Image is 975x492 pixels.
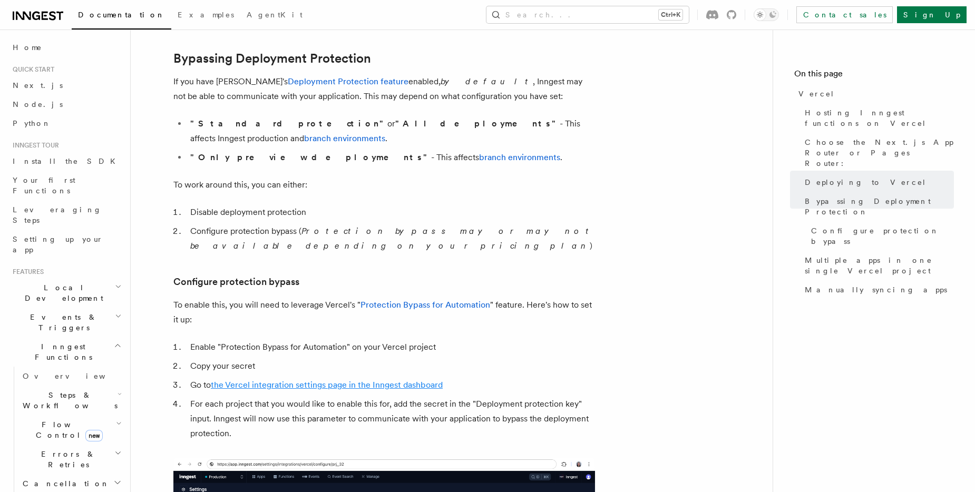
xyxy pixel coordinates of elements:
span: Leveraging Steps [13,205,102,224]
span: Deploying to Vercel [805,177,927,188]
a: Python [8,114,124,133]
a: Contact sales [796,6,893,23]
a: AgentKit [240,3,309,28]
a: Sign Up [897,6,967,23]
a: Configure protection bypass [173,274,299,289]
span: Your first Functions [13,176,75,195]
a: branch environments [304,133,385,143]
a: Protection Bypass for Automation [360,300,490,310]
a: Leveraging Steps [8,200,124,230]
button: Search...Ctrl+K [486,6,689,23]
span: Home [13,42,42,53]
span: Steps & Workflows [18,390,118,411]
strong: "Standard protection" [190,119,387,129]
li: - This affects . [187,150,595,165]
span: Overview [23,372,131,380]
button: Flow Controlnew [18,415,124,445]
li: Go to [187,378,595,392]
a: Setting up your app [8,230,124,259]
li: or - This affects Inngest production and . [187,116,595,146]
button: Steps & Workflows [18,386,124,415]
span: Errors & Retries [18,449,114,470]
a: Node.js [8,95,124,114]
a: Manually syncing apps [801,280,954,299]
span: Inngest Functions [8,341,114,362]
li: Disable deployment protection [187,205,595,220]
span: Events & Triggers [8,312,115,333]
h4: On this page [794,67,954,84]
a: Deployment Protection feature [288,76,408,86]
span: Choose the Next.js App Router or Pages Router: [805,137,954,169]
span: Examples [178,11,234,19]
span: Node.js [13,100,63,109]
span: Manually syncing apps [805,284,947,295]
li: Configure protection bypass ( ) [187,224,595,253]
span: Setting up your app [13,235,103,254]
span: Install the SDK [13,157,122,165]
span: new [85,430,103,441]
span: Configure protection bypass [811,225,954,247]
span: Features [8,268,44,276]
a: Install the SDK [8,152,124,171]
span: Bypassing Deployment Protection [805,196,954,217]
em: by default [441,76,533,86]
a: Examples [171,3,240,28]
p: If you have [PERSON_NAME]'s enabled, , Inngest may not be able to communicate with your applicati... [173,74,595,104]
a: Deploying to Vercel [801,173,954,192]
li: Copy your secret [187,359,595,373]
span: Python [13,119,51,127]
a: Vercel [794,84,954,103]
p: To work around this, you can either: [173,178,595,192]
em: Protection bypass may or may not be available depending on your pricing plan [190,226,593,251]
a: Multiple apps in one single Vercel project [801,251,954,280]
a: branch environments [479,152,560,162]
button: Local Development [8,278,124,308]
a: Next.js [8,76,124,95]
a: Choose the Next.js App Router or Pages Router: [801,133,954,173]
a: Your first Functions [8,171,124,200]
span: Multiple apps in one single Vercel project [805,255,954,276]
strong: "All deployments" [395,119,560,129]
a: the Vercel integration settings page in the Inngest dashboard [211,380,443,390]
strong: "Only preview deployments" [190,152,431,162]
a: Home [8,38,124,57]
p: To enable this, you will need to leverage Vercel's " " feature. Here's how to set it up: [173,298,595,327]
a: Hosting Inngest functions on Vercel [801,103,954,133]
button: Errors & Retries [18,445,124,474]
span: Local Development [8,282,115,303]
span: AgentKit [247,11,303,19]
span: Flow Control [18,419,116,440]
a: Bypassing Deployment Protection [801,192,954,221]
span: Hosting Inngest functions on Vercel [805,107,954,129]
span: Vercel [798,88,835,99]
li: For each project that you would like to enable this for, add the secret in the "Deployment protec... [187,397,595,441]
a: Bypassing Deployment Protection [173,51,371,66]
a: Documentation [72,3,171,29]
a: Configure protection bypass [807,221,954,251]
button: Events & Triggers [8,308,124,337]
span: Inngest tour [8,141,59,150]
span: Documentation [78,11,165,19]
span: Cancellation [18,478,110,489]
button: Inngest Functions [8,337,124,367]
li: Enable "Protection Bypass for Automation" on your Vercel project [187,340,595,355]
button: Toggle dark mode [754,8,779,21]
span: Next.js [13,81,63,90]
span: Quick start [8,65,54,74]
kbd: Ctrl+K [659,9,682,20]
a: Overview [18,367,124,386]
